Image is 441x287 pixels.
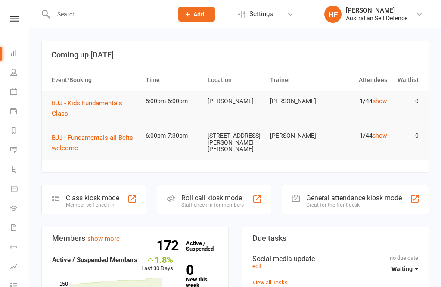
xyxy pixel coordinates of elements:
[66,202,119,208] div: Member self check-in
[373,132,387,139] a: show
[142,126,204,146] td: 6:00pm-7:30pm
[266,126,329,146] td: [PERSON_NAME]
[391,91,422,111] td: 0
[186,264,214,277] strong: 0
[52,256,137,264] strong: Active / Suspended Members
[266,69,329,91] th: Trainer
[181,202,244,208] div: Staff check-in for members
[391,126,422,146] td: 0
[204,69,266,91] th: Location
[52,99,122,117] span: BJJ - Kids Fundamentals Class
[10,63,30,83] a: People
[373,98,387,104] a: show
[87,235,120,243] a: show more
[10,83,30,102] a: Calendar
[10,180,30,199] a: Product Sales
[181,194,244,202] div: Roll call kiosk mode
[178,7,215,22] button: Add
[204,126,266,159] td: [STREET_ADDRESS][PERSON_NAME][PERSON_NAME]
[252,263,261,269] a: edit
[141,255,173,264] div: 1.8%
[52,134,133,152] span: BJJ - Fundamentals all Belts welcome
[52,132,138,153] button: BJJ - Fundamentals all Belts welcome
[52,98,138,119] button: BJJ - Kids Fundamentals Class
[156,239,182,252] strong: 172
[249,4,273,24] span: Settings
[391,265,413,272] span: Waiting
[346,14,407,22] div: Australian Self Defence
[306,194,402,202] div: General attendance kiosk mode
[142,69,204,91] th: Time
[51,50,419,59] h3: Coming up [DATE]
[266,91,329,111] td: [PERSON_NAME]
[252,279,288,286] a: View all Tasks
[324,6,342,23] div: HF
[10,44,30,63] a: Dashboard
[10,258,30,277] a: Assessments
[66,194,119,202] div: Class kiosk mode
[329,91,391,111] td: 1/44
[391,69,422,91] th: Waitlist
[193,11,204,18] span: Add
[51,8,167,20] input: Search...
[204,91,266,111] td: [PERSON_NAME]
[329,126,391,146] td: 1/44
[182,234,220,258] a: 172Active / Suspended
[329,69,391,91] th: Attendees
[52,234,218,243] h3: Members
[141,255,173,273] div: Last 30 Days
[10,102,30,122] a: Payments
[391,261,418,277] button: Waiting
[306,202,402,208] div: Great for the front desk
[142,91,204,111] td: 5:00pm-6:00pm
[252,234,418,243] h3: Due tasks
[10,122,30,141] a: Reports
[252,255,418,263] div: Social media update
[48,69,142,91] th: Event/Booking
[346,6,407,14] div: [PERSON_NAME]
